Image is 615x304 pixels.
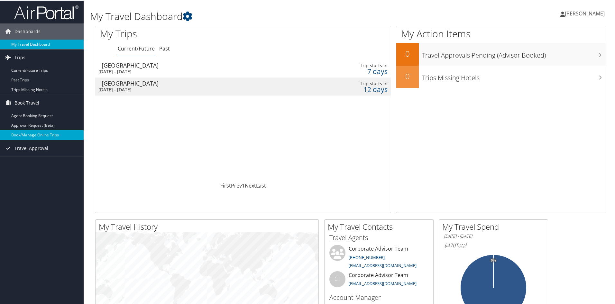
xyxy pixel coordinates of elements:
a: [EMAIL_ADDRESS][DOMAIN_NAME] [349,262,417,268]
h3: Account Manager [329,292,428,301]
h2: My Travel History [99,221,318,232]
h2: My Travel Contacts [328,221,433,232]
a: 0Travel Approvals Pending (Advisor Booked) [396,42,606,65]
a: 1 [242,181,245,189]
h2: My Travel Spend [442,221,548,232]
div: Trip starts in [323,62,388,68]
span: Book Travel [14,94,39,110]
h6: Total [444,241,543,248]
h3: Travel Agents [329,233,428,242]
a: Prev [231,181,242,189]
img: airportal-logo.png [14,4,78,19]
h1: My Travel Dashboard [90,9,437,23]
h1: My Action Items [396,26,606,40]
a: Past [159,44,170,51]
a: [PHONE_NUMBER] [349,254,385,260]
div: [GEOGRAPHIC_DATA] [102,62,286,68]
div: CT [329,271,345,287]
a: Last [256,181,266,189]
a: First [220,181,231,189]
div: Trip starts in [323,80,388,86]
h2: 0 [396,70,419,81]
a: 0Trips Missing Hotels [396,65,606,88]
tspan: 0% [491,258,496,262]
span: Trips [14,49,25,65]
a: Next [245,181,256,189]
h2: 0 [396,48,419,59]
h6: [DATE] - [DATE] [444,233,543,239]
h3: Trips Missing Hotels [422,69,606,82]
span: Travel Approval [14,140,48,156]
li: Corporate Advisor Team [326,271,432,291]
div: [DATE] - [DATE] [98,86,283,92]
a: Current/Future [118,44,155,51]
h3: Travel Approvals Pending (Advisor Booked) [422,47,606,59]
a: [PERSON_NAME] [560,3,611,23]
span: $470 [444,241,455,248]
span: [PERSON_NAME] [565,9,605,16]
li: Corporate Advisor Team [326,244,432,271]
div: 7 days [323,68,388,74]
span: Dashboards [14,23,41,39]
a: [EMAIL_ADDRESS][DOMAIN_NAME] [349,280,417,286]
div: [DATE] - [DATE] [98,68,283,74]
div: [GEOGRAPHIC_DATA] [102,80,286,86]
div: 12 days [323,86,388,92]
h1: My Trips [100,26,263,40]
